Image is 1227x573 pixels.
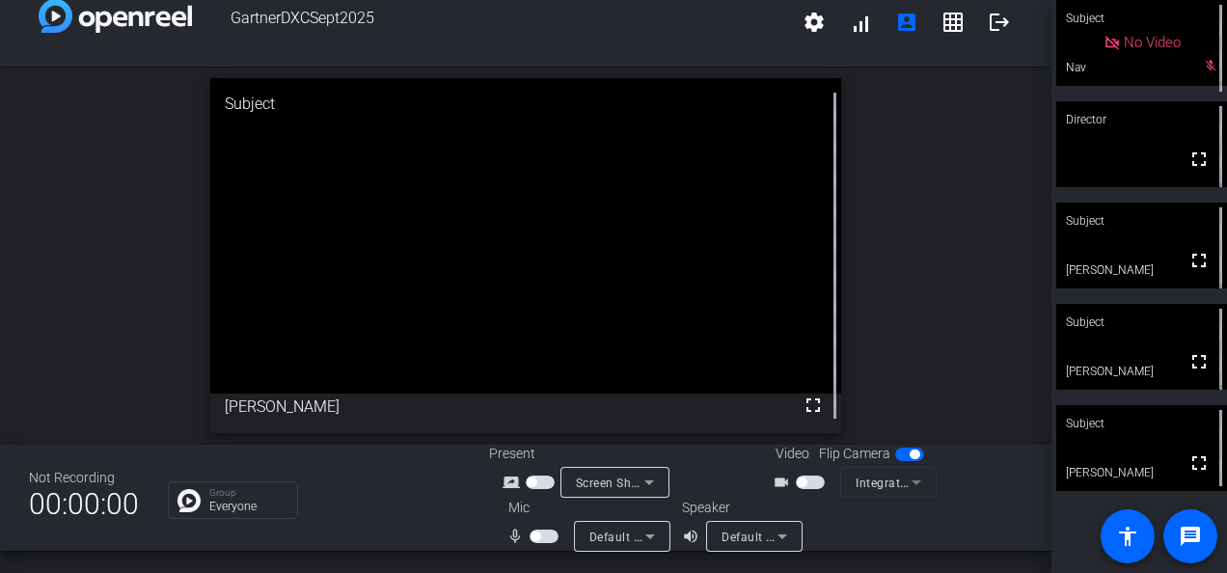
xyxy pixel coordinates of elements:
[682,498,798,518] div: Speaker
[489,498,682,518] div: Mic
[819,444,890,464] span: Flip Camera
[895,11,918,34] mat-icon: account_box
[802,394,825,417] mat-icon: fullscreen
[1187,148,1211,171] mat-icon: fullscreen
[506,525,530,548] mat-icon: mic_none
[1187,350,1211,373] mat-icon: fullscreen
[776,444,809,464] span: Video
[682,525,705,548] mat-icon: volume_up
[1056,203,1227,239] div: Subject
[576,475,661,490] span: Screen Sharing
[503,471,526,494] mat-icon: screen_share_outline
[209,488,287,498] p: Group
[489,444,682,464] div: Present
[988,11,1011,34] mat-icon: logout
[29,468,139,488] div: Not Recording
[1179,525,1202,548] mat-icon: message
[177,489,201,512] img: Chat Icon
[1056,405,1227,442] div: Subject
[1056,304,1227,341] div: Subject
[1056,101,1227,138] div: Director
[773,471,796,494] mat-icon: videocam_outline
[1187,451,1211,475] mat-icon: fullscreen
[589,529,857,544] span: Default - Microphone Array (AMD Audio Device)
[941,11,965,34] mat-icon: grid_on
[1187,249,1211,272] mat-icon: fullscreen
[1116,525,1139,548] mat-icon: accessibility
[803,11,826,34] mat-icon: settings
[210,78,841,130] div: Subject
[29,480,139,528] span: 00:00:00
[1124,34,1181,51] span: No Video
[722,529,930,544] span: Default - Speakers (Realtek(R) Audio)
[209,501,287,512] p: Everyone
